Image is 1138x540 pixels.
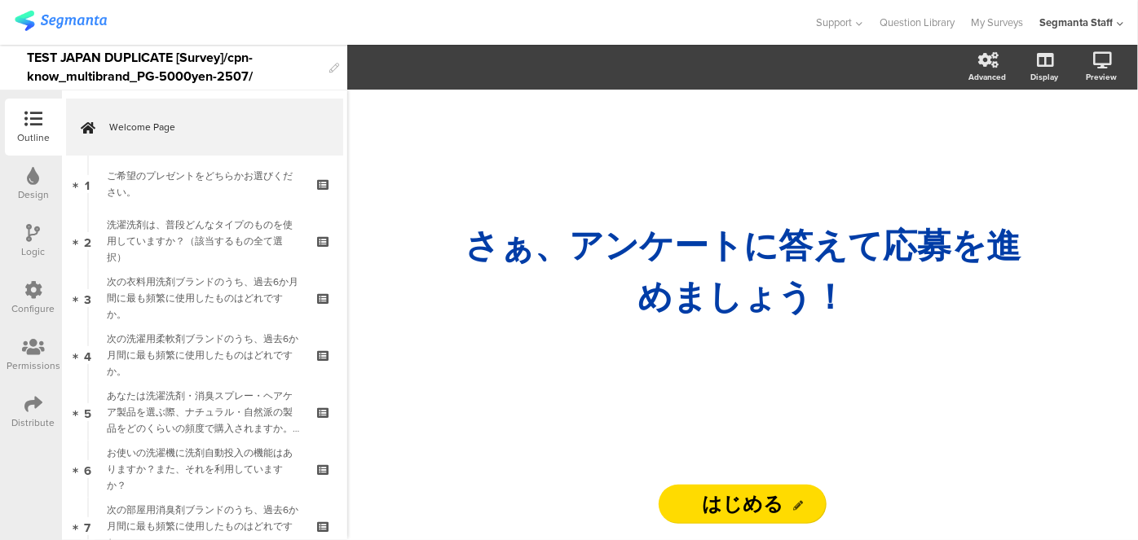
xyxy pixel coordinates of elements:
span: 5 [84,403,91,421]
a: 4 次の洗濯用柔軟剤ブランドのうち、過去6か月間に最も頻繁に使用したものはどれですか。 [66,327,343,384]
div: TEST JAPAN DUPLICATE [Survey]/cpn-know_multibrand_PG-5000yen-2507/ [27,45,321,90]
div: Distribute [12,415,55,430]
div: あなたは洗濯洗剤・消臭スプレー・ヘアケア製品を選ぶ際、ナチュラル・自然派の製品をどのくらいの頻度で購入されますか。（いずれか一つを選択） [107,388,302,437]
span: 3 [84,289,91,307]
span: 2 [84,232,91,250]
div: Segmanta Staff [1039,15,1113,30]
span: Support [817,15,853,30]
a: Welcome Page [66,99,343,156]
div: Configure [12,301,55,316]
div: Advanced [968,71,1006,83]
div: Permissions [7,358,60,373]
a: 1 ご希望のプレゼントをどちらかお選びください。 [66,156,343,213]
a: 2 洗濯洗剤は、普段どんなタイプのものを使用していますか？（該当するもの全て選択） [66,213,343,270]
div: Display [1030,71,1058,83]
span: 6 [84,460,91,478]
span: 7 [85,517,91,535]
span: 1 [86,175,90,193]
a: 5 あなたは洗濯洗剤・消臭スプレー・ヘアケア製品を選ぶ際、ナチュラル・自然派の製品をどのくらいの頻度で購入されますか。（いずれか一つを選択） [66,384,343,441]
div: ご希望のプレゼントをどちらかお選びください。 [107,168,302,200]
div: Design [18,187,49,202]
div: 次の洗濯用柔軟剤ブランドのうち、過去6か月間に最も頻繁に使用したものはどれですか。 [107,331,302,380]
div: Outline [17,130,50,145]
span: Welcome Page [109,119,318,135]
a: 6 お使いの洗濯機に洗剤自動投入の機能はありますか？また、それを利用していますか？ [66,441,343,498]
div: Logic [22,244,46,259]
img: segmanta logo [15,11,107,31]
a: 3 次の衣料用洗剤ブランドのうち、過去6か月間に最も頻繁に使用したものはどれですか。 [66,270,343,327]
input: Start [659,485,827,524]
div: Preview [1086,71,1117,83]
div: 次の衣料用洗剤ブランドのうち、過去6か月間に最も頻繁に使用したものはどれですか。 [107,274,302,323]
span: 4 [84,346,91,364]
strong: さぁ、ア ンケートに答えて応募を進めましょう！ [465,224,1021,318]
div: お使いの洗濯機に洗剤自動投入の機能はありますか？また、それを利用していますか？ [107,445,302,494]
div: 洗濯洗剤は、普段どんなタイプのものを使用していますか？（該当するもの全て選択） [107,217,302,266]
